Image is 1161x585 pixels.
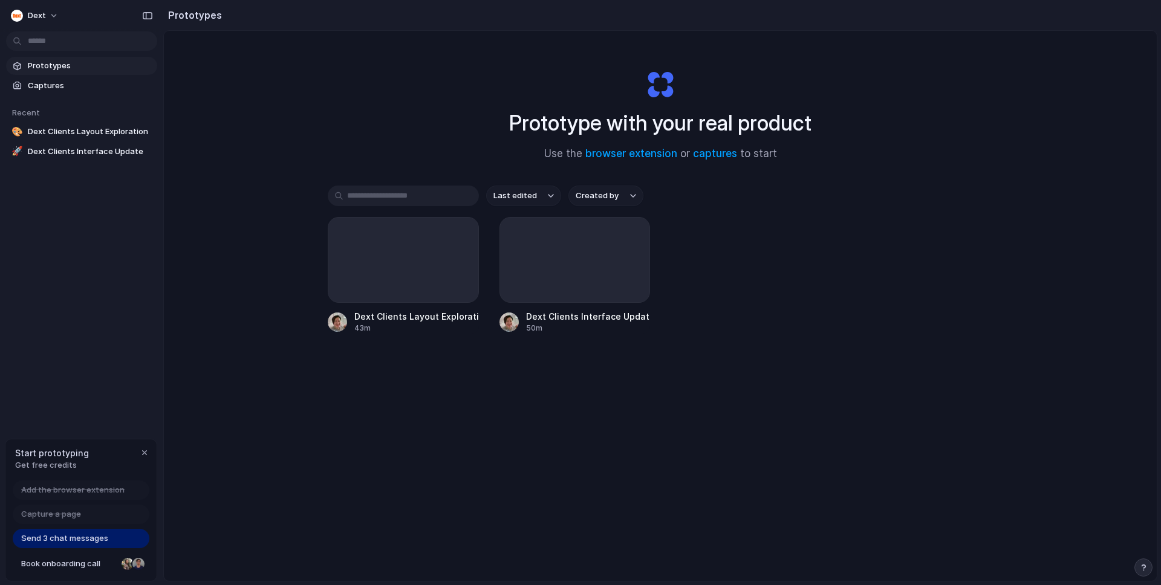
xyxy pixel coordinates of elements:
a: Dext Clients Interface Update50m [499,217,651,334]
h2: Prototypes [163,8,222,22]
div: Nicole Kubica [120,557,135,571]
span: Last edited [493,190,537,202]
a: browser extension [585,147,677,160]
span: Start prototyping [15,447,89,459]
h1: Prototype with your real product [509,107,811,139]
span: Use the or to start [544,146,777,162]
a: Captures [6,77,157,95]
a: Book onboarding call [13,554,149,574]
a: Dext Clients Layout Exploration43m [328,217,479,334]
span: Dext [28,10,46,22]
button: Created by [568,186,643,206]
div: 🚀 [11,146,23,158]
a: Prototypes [6,57,157,75]
button: Dext [6,6,65,25]
span: Prototypes [28,60,152,72]
span: Capture a page [21,508,81,520]
div: Dext Clients Interface Update [526,310,651,323]
div: 43m [354,323,479,334]
span: Dext Clients Interface Update [28,146,152,158]
span: Send 3 chat messages [21,532,108,545]
span: Add the browser extension [21,484,125,496]
div: Dext Clients Layout Exploration [354,310,479,323]
span: Recent [12,108,40,117]
span: Created by [576,190,619,202]
button: Last edited [486,186,561,206]
span: Get free credits [15,459,89,471]
span: Dext Clients Layout Exploration [28,126,152,138]
div: 🎨 [11,126,23,138]
span: Captures [28,80,152,92]
div: Christian Iacullo [131,557,146,571]
a: 🎨Dext Clients Layout Exploration [6,123,157,141]
span: Book onboarding call [21,558,117,570]
a: 🚀Dext Clients Interface Update [6,143,157,161]
a: captures [693,147,737,160]
div: 50m [526,323,651,334]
